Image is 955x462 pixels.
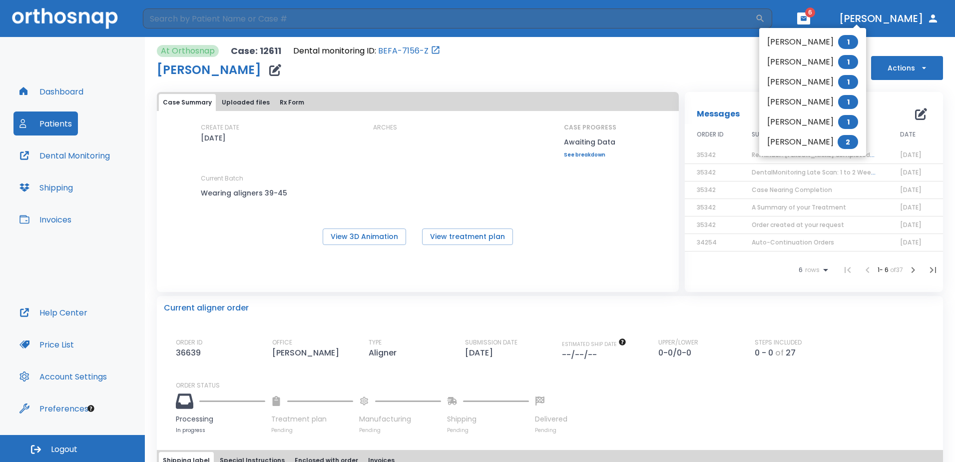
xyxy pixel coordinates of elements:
[838,115,858,129] span: 1
[759,132,866,152] li: [PERSON_NAME]
[838,35,858,49] span: 1
[759,52,866,72] li: [PERSON_NAME]
[759,72,866,92] li: [PERSON_NAME]
[838,95,858,109] span: 1
[838,135,858,149] span: 2
[759,112,866,132] li: [PERSON_NAME]
[759,92,866,112] li: [PERSON_NAME]
[838,75,858,89] span: 1
[759,32,866,52] li: [PERSON_NAME]
[838,55,858,69] span: 1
